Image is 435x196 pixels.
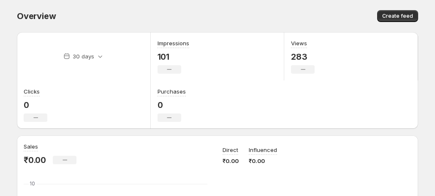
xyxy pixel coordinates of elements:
p: ₹0.00 [223,157,239,165]
span: Create feed [382,13,413,19]
span: Overview [17,11,56,21]
p: 0 [24,100,47,110]
p: 30 days [73,52,94,61]
h3: Views [291,39,307,47]
h3: Sales [24,142,38,151]
p: ₹0.00 [24,155,46,165]
h3: Purchases [158,87,186,96]
p: 101 [158,52,189,62]
text: 10 [30,180,35,187]
p: Influenced [249,146,277,154]
p: 283 [291,52,315,62]
p: Direct [223,146,238,154]
button: Create feed [377,10,418,22]
h3: Clicks [24,87,40,96]
p: 0 [158,100,186,110]
p: ₹0.00 [249,157,277,165]
h3: Impressions [158,39,189,47]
